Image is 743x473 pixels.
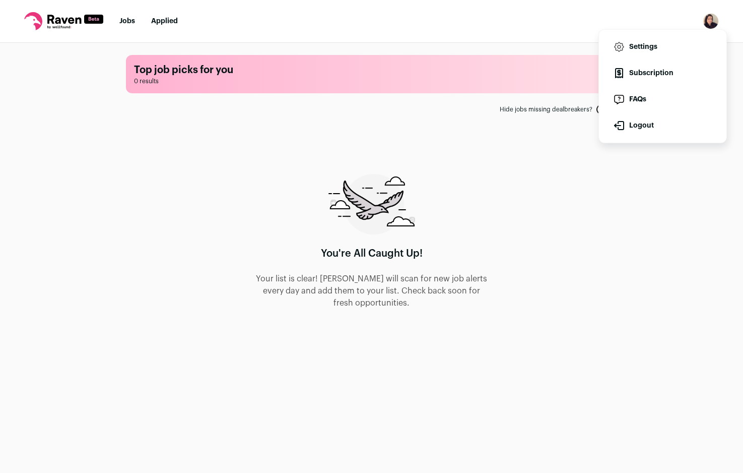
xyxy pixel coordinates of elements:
[607,35,718,59] a: Settings
[500,105,592,113] span: Hide jobs missing dealbreakers?
[255,273,489,309] p: Your list is clear! [PERSON_NAME] will scan for new job alerts every day and add them to your lis...
[703,13,719,29] button: Open dropdown
[703,13,719,29] img: 15926154-medium_jpg
[134,77,610,85] span: 0 results
[134,63,610,77] h1: Top job picks for you
[328,174,415,234] img: raven-searching-graphic-988e480d85f2d7ca07d77cea61a0e572c166f105263382683f1c6e04060d3bee.png
[607,61,718,85] a: Subscription
[321,247,423,261] h1: You're All Caught Up!
[119,18,135,25] a: Jobs
[607,87,718,111] a: FAQs
[607,113,718,138] button: Logout
[151,18,178,25] a: Applied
